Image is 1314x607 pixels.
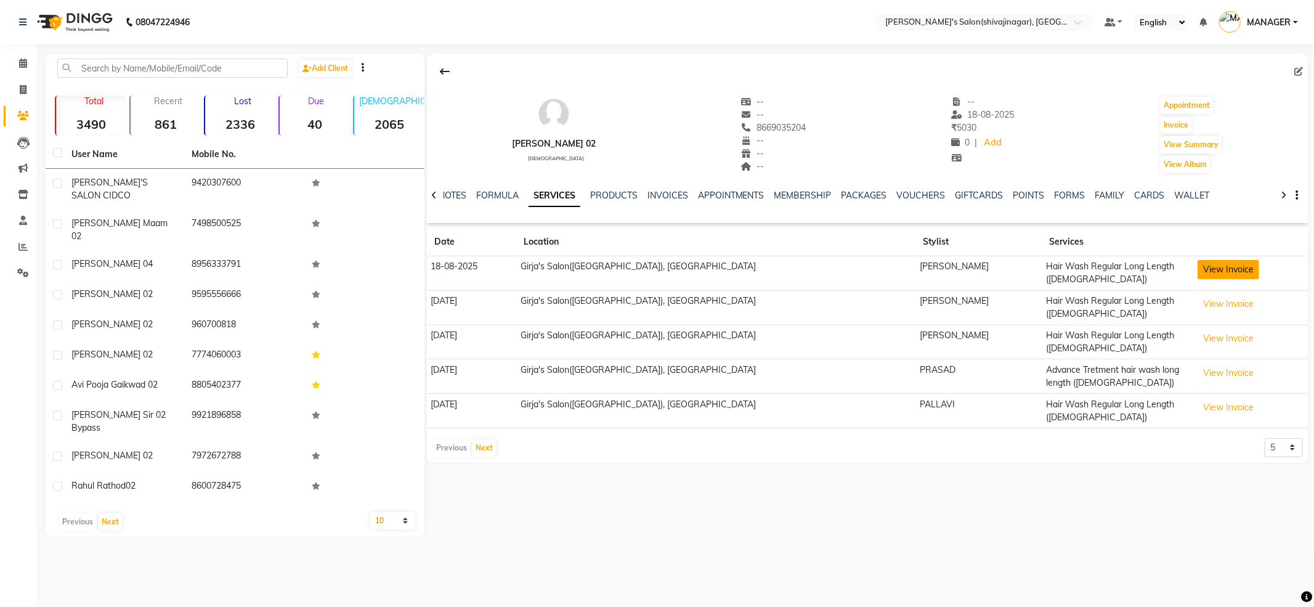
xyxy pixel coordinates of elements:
img: avatar [535,96,572,132]
td: Advance Tretment hair wash long length ([DEMOGRAPHIC_DATA]) [1042,359,1194,394]
td: 7498500525 [184,210,304,250]
td: Hair Wash Regular Long Length ([DEMOGRAPHIC_DATA]) [1042,290,1194,325]
button: Next [472,439,496,457]
span: -- [951,96,975,107]
a: APPOINTMENTS [698,190,764,201]
button: Appointment [1161,97,1213,114]
a: VOUCHERS [897,190,946,201]
a: FORMS [1055,190,1085,201]
td: PALLAVI [916,394,1042,428]
td: Girja's Salon([GEOGRAPHIC_DATA]), [GEOGRAPHIC_DATA] [516,394,915,428]
div: [PERSON_NAME] 02 [512,137,596,150]
button: View Album [1161,156,1210,173]
button: View Invoice [1198,260,1259,279]
div: Back to Client [432,60,458,83]
th: Services [1042,228,1194,256]
td: 960700818 [184,311,304,341]
td: [DATE] [427,359,517,394]
th: User Name [64,141,184,169]
p: Lost [210,96,276,107]
span: [PERSON_NAME] 04 [71,258,153,269]
td: 7774060003 [184,341,304,371]
a: Add [982,134,1004,152]
td: [PERSON_NAME] [916,256,1042,291]
p: Due [282,96,351,107]
p: Recent [136,96,201,107]
td: PRASAD [916,359,1042,394]
a: SERVICES [529,185,580,207]
button: View Invoice [1198,364,1259,383]
span: -- [741,161,764,172]
td: [DATE] [427,290,517,325]
span: [PERSON_NAME] 02 [71,349,153,360]
a: NOTES [439,190,466,201]
td: 7972672788 [184,442,304,472]
p: [DEMOGRAPHIC_DATA] [359,96,425,107]
th: Stylist [916,228,1042,256]
a: WALLET [1175,190,1210,201]
td: Hair Wash Regular Long Length ([DEMOGRAPHIC_DATA]) [1042,325,1194,359]
td: Girja's Salon([GEOGRAPHIC_DATA]), [GEOGRAPHIC_DATA] [516,256,915,291]
p: Total [61,96,127,107]
span: [DEMOGRAPHIC_DATA] [528,155,584,161]
button: Invoice [1161,116,1191,134]
button: View Invoice [1198,398,1259,417]
td: Girja's Salon([GEOGRAPHIC_DATA]), [GEOGRAPHIC_DATA] [516,325,915,359]
button: View Summary [1161,136,1222,153]
a: MEMBERSHIP [774,190,832,201]
strong: 2065 [354,116,425,132]
td: [PERSON_NAME] [916,290,1042,325]
a: CARDS [1135,190,1165,201]
span: rahul rathod02 [71,480,136,491]
span: -- [741,96,764,107]
span: [PERSON_NAME] 02 [71,288,153,299]
td: Hair Wash Regular Long Length ([DEMOGRAPHIC_DATA]) [1042,394,1194,428]
span: ₹ [951,122,957,133]
td: 18-08-2025 [427,256,517,291]
a: FAMILY [1095,190,1125,201]
a: POINTS [1013,190,1045,201]
img: MANAGER [1219,11,1241,33]
td: 9921896858 [184,401,304,442]
strong: 40 [280,116,351,132]
span: -- [741,148,764,159]
span: [PERSON_NAME]'S SALON CIDCO [71,177,148,201]
th: Mobile No. [184,141,304,169]
input: Search by Name/Mobile/Email/Code [57,59,288,78]
span: MANAGER [1247,16,1291,29]
span: [PERSON_NAME] 02 [71,450,153,461]
a: PRODUCTS [590,190,638,201]
strong: 3490 [56,116,127,132]
td: 8600728475 [184,472,304,502]
th: Location [516,228,915,256]
td: [DATE] [427,394,517,428]
img: logo [31,5,116,39]
a: FORMULA [476,190,519,201]
span: | [975,136,977,149]
span: [PERSON_NAME] sir 02 bypass [71,409,166,433]
td: Girja's Salon([GEOGRAPHIC_DATA]), [GEOGRAPHIC_DATA] [516,290,915,325]
button: View Invoice [1198,329,1259,348]
td: 8805402377 [184,371,304,401]
span: 0 [951,137,970,148]
a: Add Client [299,60,351,77]
td: [DATE] [427,325,517,359]
span: 18-08-2025 [951,109,1014,120]
span: 8669035204 [741,122,806,133]
strong: 2336 [205,116,276,132]
span: -- [741,109,764,120]
td: Girja's Salon([GEOGRAPHIC_DATA]), [GEOGRAPHIC_DATA] [516,359,915,394]
span: 5030 [951,122,976,133]
button: Next [99,513,122,531]
strong: 861 [131,116,201,132]
span: -- [741,135,764,146]
span: avi pooja gaikwad 02 [71,379,158,390]
td: 9595556666 [184,280,304,311]
td: 8956333791 [184,250,304,280]
span: [PERSON_NAME] maam 02 [71,218,168,242]
span: [PERSON_NAME] 02 [71,319,153,330]
b: 08047224946 [136,5,190,39]
th: Date [427,228,517,256]
td: [PERSON_NAME] [916,325,1042,359]
a: INVOICES [647,190,688,201]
